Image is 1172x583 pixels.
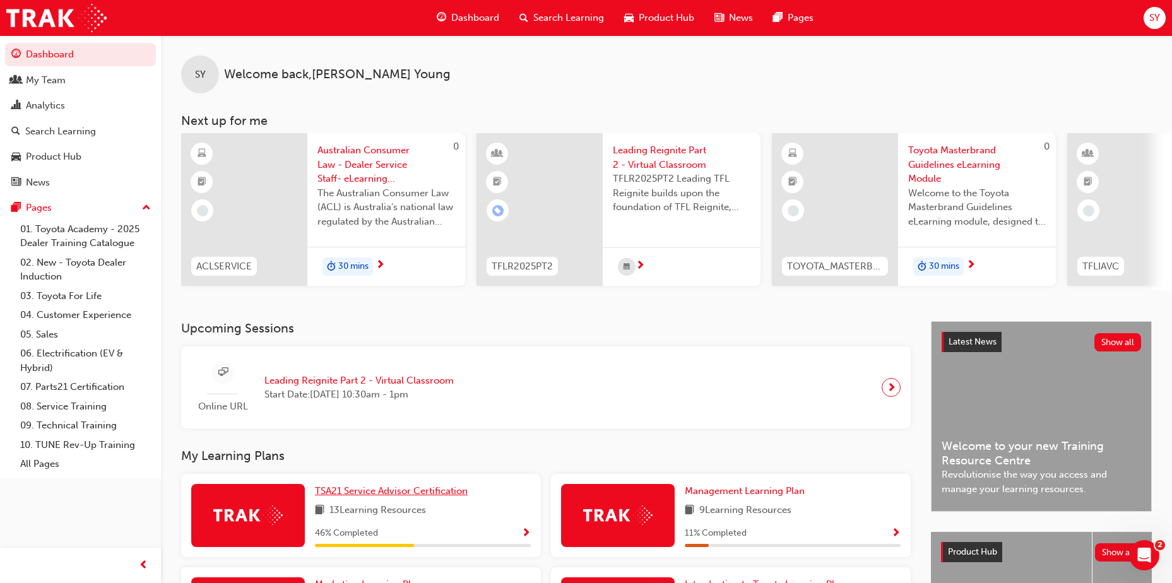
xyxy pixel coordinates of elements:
a: 04. Customer Experience [15,305,156,325]
span: up-icon [142,200,151,216]
span: duration-icon [918,259,926,275]
iframe: Intercom live chat [1129,540,1159,570]
a: search-iconSearch Learning [509,5,614,31]
button: DashboardMy TeamAnalyticsSearch LearningProduct HubNews [5,40,156,196]
span: 11 % Completed [685,526,747,541]
span: 0 [453,141,459,152]
h3: My Learning Plans [181,449,911,463]
span: SY [195,68,206,82]
a: 05. Sales [15,325,156,344]
a: 01. Toyota Academy - 2025 Dealer Training Catalogue [15,220,156,253]
span: TFLR2025PT2 [492,259,553,274]
span: Show Progress [521,528,531,539]
span: Latest News [949,336,997,347]
a: 03. Toyota For Life [15,286,156,306]
span: learningResourceType_INSTRUCTOR_LED-icon [1084,146,1092,162]
a: Trak [6,4,107,32]
span: Welcome to your new Training Resource Centre [942,439,1141,468]
span: guage-icon [437,10,446,26]
a: My Team [5,69,156,92]
span: duration-icon [327,259,336,275]
a: car-iconProduct Hub [614,5,704,31]
h3: Next up for me [161,114,1172,128]
a: Latest NewsShow all [942,332,1141,352]
span: guage-icon [11,49,21,61]
span: Product Hub [639,11,694,25]
span: learningRecordVerb_NONE-icon [1083,205,1094,216]
span: pages-icon [773,10,783,26]
a: 06. Electrification (EV & Hybrid) [15,344,156,377]
span: TFLR2025PT2 Leading TFL Reignite builds upon the foundation of TFL Reignite, reaffirming our comm... [613,172,750,215]
span: news-icon [714,10,724,26]
span: Australian Consumer Law - Dealer Service Staff- eLearning Module [317,143,455,186]
span: car-icon [11,151,21,163]
span: 46 % Completed [315,526,378,541]
a: Product HubShow all [941,542,1142,562]
span: Leading Reignite Part 2 - Virtual Classroom [264,374,454,388]
a: Management Learning Plan [685,484,810,498]
a: Dashboard [5,43,156,66]
span: Product Hub [948,546,997,557]
span: booktick-icon [1084,174,1092,191]
a: Analytics [5,94,156,117]
span: sessionType_ONLINE_URL-icon [218,365,228,380]
span: book-icon [685,503,694,519]
img: Trak [583,505,653,525]
span: 2 [1155,540,1165,550]
a: TFLR2025PT2Leading Reignite Part 2 - Virtual ClassroomTFLR2025PT2 Leading TFL Reignite builds upo... [476,133,761,286]
span: Dashboard [451,11,499,25]
a: Online URLLeading Reignite Part 2 - Virtual ClassroomStart Date:[DATE] 10:30am - 1pm [191,356,901,419]
button: SY [1144,7,1166,29]
span: SY [1149,11,1160,25]
span: search-icon [11,126,20,138]
a: News [5,171,156,194]
div: Product Hub [26,150,81,164]
span: next-icon [376,260,385,271]
a: 07. Parts21 Certification [15,377,156,397]
span: 0 [1044,141,1050,152]
span: 30 mins [929,259,959,274]
span: 9 Learning Resources [699,503,791,519]
span: Welcome back , [PERSON_NAME] Young [224,68,451,82]
span: prev-icon [139,558,148,574]
a: 09. Technical Training [15,416,156,435]
div: Analytics [26,98,65,113]
div: Pages [26,201,52,215]
span: TOYOTA_MASTERBRAND_EL [787,259,883,274]
button: Show Progress [891,526,901,541]
span: learningRecordVerb_NONE-icon [788,205,799,216]
button: Pages [5,196,156,220]
div: News [26,175,50,190]
a: TSA21 Service Advisor Certification [315,484,473,498]
span: learningRecordVerb_ENROLL-icon [492,205,504,216]
a: pages-iconPages [763,5,824,31]
button: Show all [1095,543,1142,562]
span: Show Progress [891,528,901,539]
a: 02. New - Toyota Dealer Induction [15,253,156,286]
span: news-icon [11,177,21,189]
span: booktick-icon [198,174,206,191]
a: Product Hub [5,145,156,168]
a: news-iconNews [704,5,763,31]
span: learningResourceType_ELEARNING-icon [198,146,206,162]
span: Pages [788,11,814,25]
span: chart-icon [11,100,21,112]
span: TFLIAVC [1082,259,1119,274]
span: next-icon [636,261,645,272]
span: booktick-icon [493,174,502,191]
span: Leading Reignite Part 2 - Virtual Classroom [613,143,750,172]
span: next-icon [887,379,896,396]
h3: Upcoming Sessions [181,321,911,336]
button: Show Progress [521,526,531,541]
span: book-icon [315,503,324,519]
a: 08. Service Training [15,397,156,416]
span: booktick-icon [788,174,797,191]
div: Search Learning [25,124,96,139]
span: pages-icon [11,203,21,214]
a: Search Learning [5,120,156,143]
a: All Pages [15,454,156,474]
span: Revolutionise the way you access and manage your learning resources. [942,468,1141,496]
span: Online URL [191,399,254,414]
span: people-icon [11,75,21,86]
